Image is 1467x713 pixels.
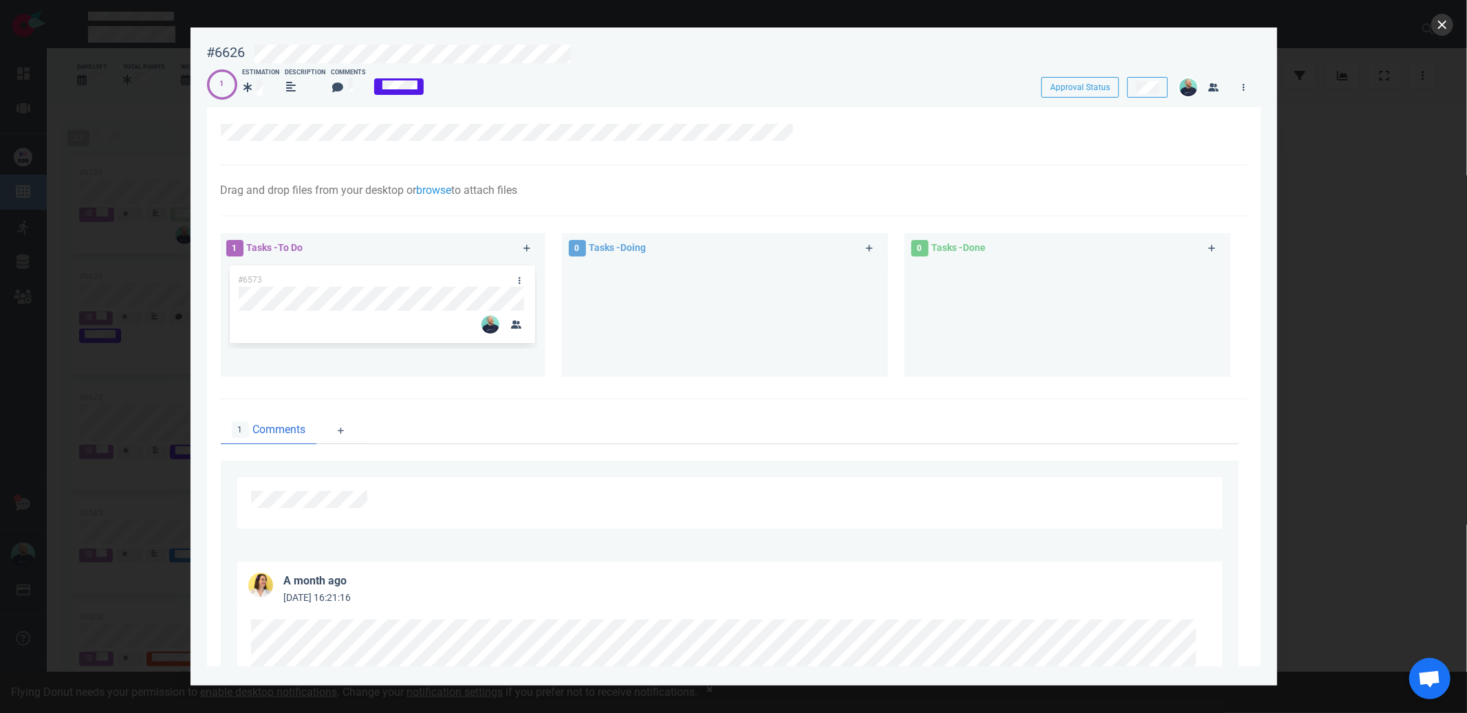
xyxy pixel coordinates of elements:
[417,184,452,197] a: browse
[232,421,249,438] span: 1
[284,592,351,603] small: [DATE] 16:21:16
[332,68,367,78] div: Comments
[220,78,224,90] div: 1
[238,275,262,285] span: #6573
[284,573,347,589] div: a month ago
[911,240,928,256] span: 0
[285,68,326,78] div: Description
[1431,14,1453,36] button: close
[569,240,586,256] span: 0
[1180,78,1197,96] img: 26
[247,242,303,253] span: Tasks - To Do
[589,242,646,253] span: Tasks - Doing
[248,573,273,597] img: 36
[1409,658,1450,699] div: Ouvrir le chat
[481,316,499,333] img: 26
[226,240,243,256] span: 1
[452,184,518,197] span: to attach files
[221,184,417,197] span: Drag and drop files from your desktop or
[932,242,986,253] span: Tasks - Done
[243,68,280,78] div: Estimation
[252,421,305,438] span: Comments
[207,44,246,61] div: #6626
[1041,77,1119,98] button: Approval Status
